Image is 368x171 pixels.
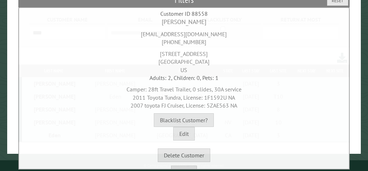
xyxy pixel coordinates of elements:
[21,46,347,74] div: [STREET_ADDRESS] [GEOGRAPHIC_DATA] US
[21,10,347,18] div: Customer ID 88558
[21,27,347,46] div: [EMAIL_ADDRESS][DOMAIN_NAME] [PHONE_NUMBER]
[21,74,347,82] div: Adults: 2, Children: 0, Pets: 1
[173,127,195,141] button: Edit
[133,94,235,101] span: 2011 Toyota Tundra, License: 1F1592U NA
[158,148,210,162] button: Delete Customer
[21,82,347,109] div: Camper: 28ft Travel Trailer, 0 slides, 30A service
[130,102,237,109] span: 2007 toyota FJ Cruiser, License: 5ZAE563 NA
[154,113,214,127] button: Blacklist Customer?
[21,18,347,27] div: [PERSON_NAME]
